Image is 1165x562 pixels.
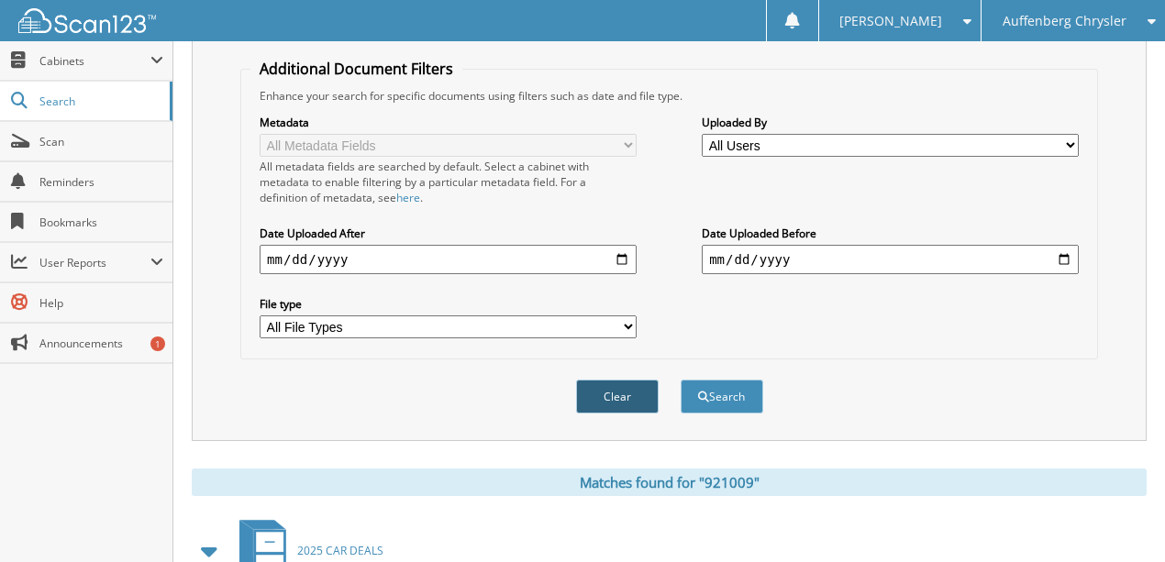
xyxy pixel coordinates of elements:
[39,255,150,270] span: User Reports
[297,543,383,558] span: 2025 CAR DEALS
[702,226,1079,241] label: Date Uploaded Before
[681,380,763,413] button: Search
[260,115,637,130] label: Metadata
[839,16,942,27] span: [PERSON_NAME]
[39,336,163,351] span: Announcements
[192,468,1147,496] div: Matches found for "921009"
[39,134,163,149] span: Scan
[1003,16,1126,27] span: Auffenberg Chrysler
[39,94,161,109] span: Search
[702,115,1079,130] label: Uploaded By
[18,8,156,33] img: scan123-logo-white.svg
[576,380,659,413] button: Clear
[1073,474,1165,562] iframe: Chat Widget
[39,174,163,190] span: Reminders
[396,190,420,205] a: here
[260,226,637,241] label: Date Uploaded After
[39,215,163,230] span: Bookmarks
[260,159,637,205] div: All metadata fields are searched by default. Select a cabinet with metadata to enable filtering b...
[250,88,1088,104] div: Enhance your search for specific documents using filters such as date and file type.
[250,59,462,79] legend: Additional Document Filters
[702,245,1079,274] input: end
[150,336,165,351] div: 1
[39,295,163,311] span: Help
[39,53,150,69] span: Cabinets
[260,296,637,312] label: File type
[260,245,637,274] input: start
